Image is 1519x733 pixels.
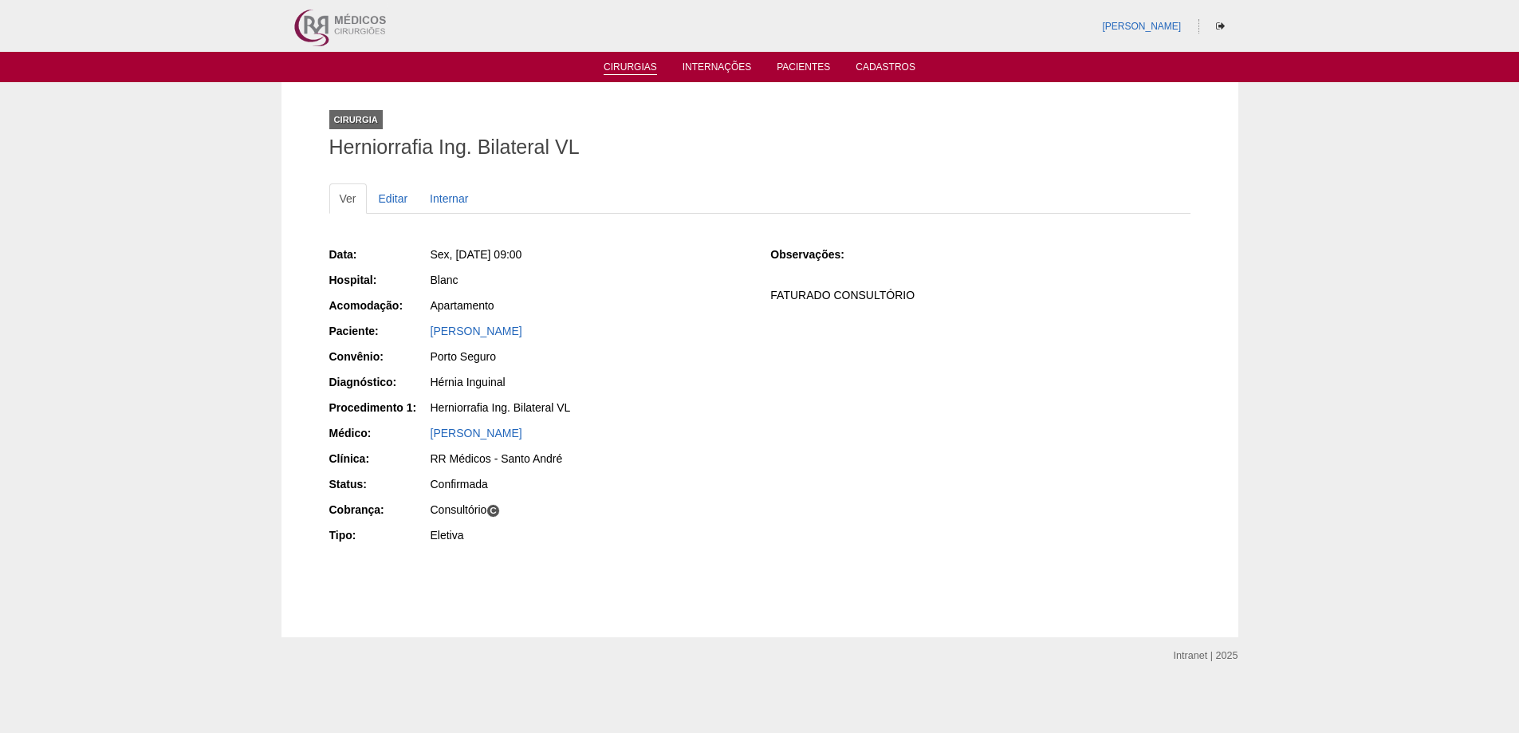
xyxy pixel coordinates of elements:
div: Apartamento [431,298,749,313]
a: [PERSON_NAME] [431,427,522,439]
a: Pacientes [777,61,830,77]
div: Consultório [431,502,749,518]
div: Data: [329,246,429,262]
div: Cirurgia [329,110,383,129]
a: [PERSON_NAME] [431,325,522,337]
i: Sair [1216,22,1225,31]
div: Procedimento 1: [329,400,429,416]
div: Acomodação: [329,298,429,313]
a: Cirurgias [604,61,657,75]
div: Herniorrafia Ing. Bilateral VL [431,400,749,416]
a: [PERSON_NAME] [1102,21,1181,32]
div: Intranet | 2025 [1174,648,1238,664]
div: Médico: [329,425,429,441]
div: Blanc [431,272,749,288]
p: FATURADO CONSULTÓRIO [770,288,1190,303]
a: Internar [419,183,478,214]
div: RR Médicos - Santo André [431,451,749,467]
div: Hospital: [329,272,429,288]
div: Paciente: [329,323,429,339]
span: Sex, [DATE] 09:00 [431,248,522,261]
div: Cobrança: [329,502,429,518]
a: Editar [368,183,419,214]
div: Tipo: [329,527,429,543]
div: Observações: [770,246,870,262]
h1: Herniorrafia Ing. Bilateral VL [329,137,1190,157]
div: Clínica: [329,451,429,467]
div: Eletiva [431,527,749,543]
div: Diagnóstico: [329,374,429,390]
a: Ver [329,183,367,214]
a: Internações [683,61,752,77]
div: Hérnia Inguinal [431,374,749,390]
div: Confirmada [431,476,749,492]
div: Convênio: [329,349,429,365]
span: C [486,504,500,518]
a: Cadastros [856,61,915,77]
div: Porto Seguro [431,349,749,365]
div: Status: [329,476,429,492]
